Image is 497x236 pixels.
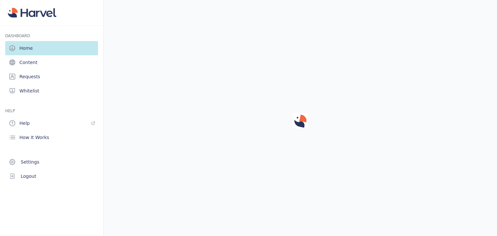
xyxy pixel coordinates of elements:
a: Content [5,55,98,70]
h3: HELP [5,108,98,113]
span: Home [19,45,33,51]
span: How It Works [19,134,49,141]
a: Requests [5,70,98,84]
span: Settings [21,159,39,165]
span: Help [19,120,30,126]
button: Logout [5,169,98,183]
a: Whitelist [5,84,98,98]
a: Settings [5,155,98,169]
span: Whitelist [19,88,39,94]
h3: Dashboard [5,33,98,38]
span: Logout [21,173,36,179]
a: Help [5,116,98,130]
a: How It Works [5,130,98,145]
span: Content [19,59,38,66]
img: Harvel [8,8,56,17]
a: Home [5,41,98,55]
span: Requests [19,73,40,80]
